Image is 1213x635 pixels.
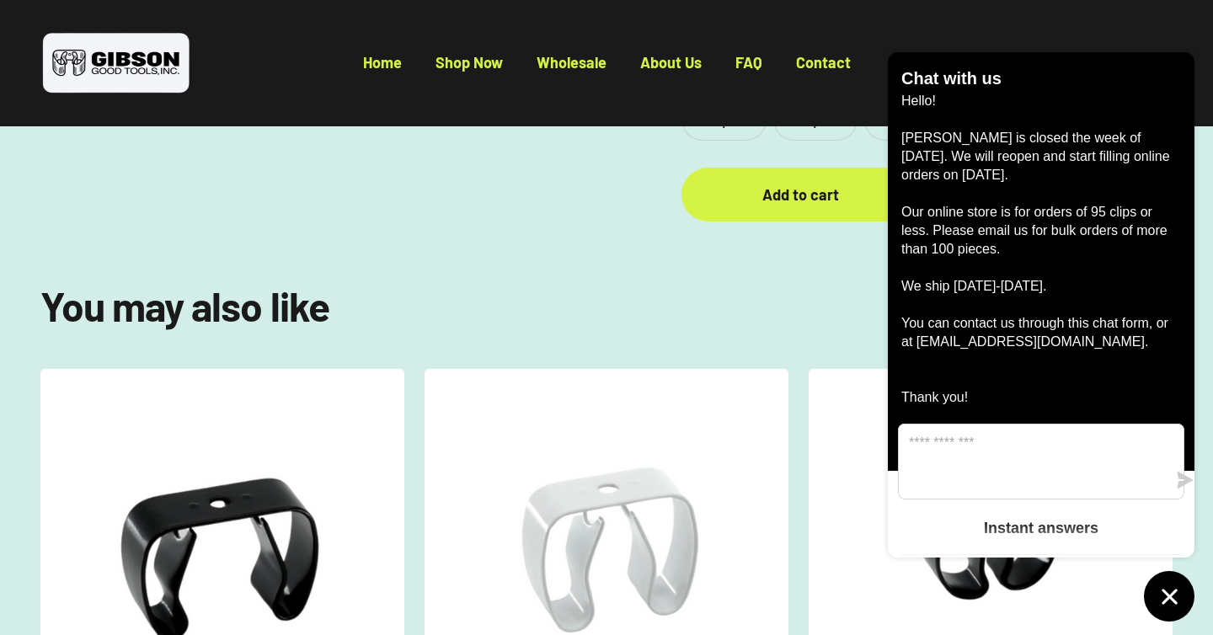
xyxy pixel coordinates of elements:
div: Add to cart [715,183,887,207]
a: Home [363,53,402,72]
a: About Us [640,53,702,72]
inbox-online-store-chat: Shopify online store chat [883,52,1200,622]
a: Wholesale [537,53,606,72]
a: Shop Now [436,53,503,72]
a: FAQ [735,53,762,72]
split-lines: You may also like [40,281,329,330]
a: Contact [796,53,851,72]
button: Add to cart [681,168,921,221]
